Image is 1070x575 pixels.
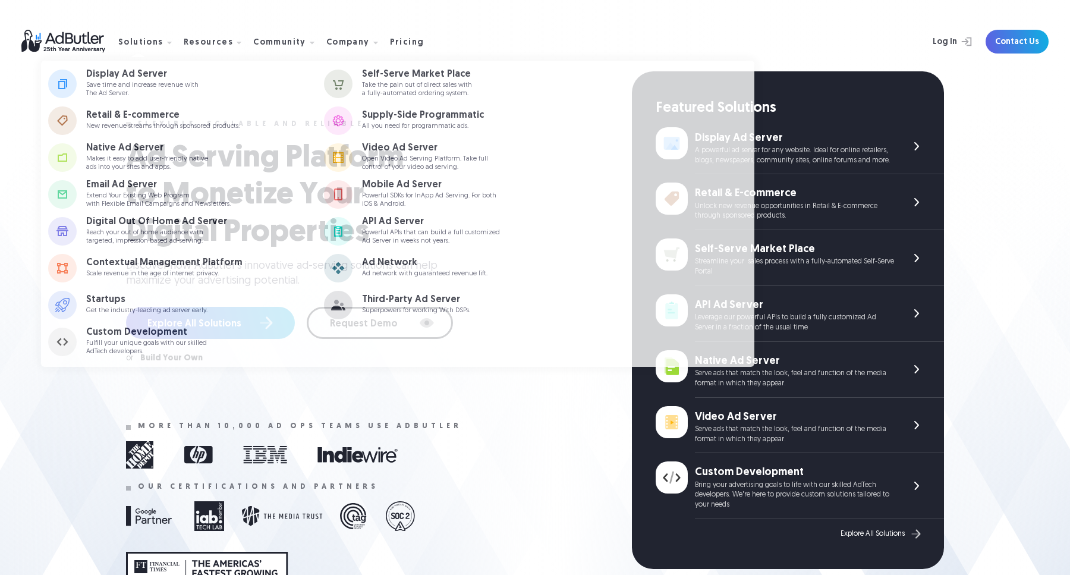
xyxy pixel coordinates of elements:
[695,242,894,257] div: Self-Serve Market Place
[362,258,487,268] div: Ad Network
[695,146,894,166] div: A powerful ad server for any website. Ideal for online retailers, blogs, newspapers, community si...
[324,103,599,139] a: Supply-Side Programmatic All you need for programmatic ads.
[86,270,243,278] p: Scale revenue in the age of internet privacy.
[86,229,227,244] p: Reach your out of home audience with targeted, impression based ad-serving.
[695,298,894,313] div: API Ad Server
[695,313,894,333] div: Leverage our powerful APIs to build a fully customized Ad Server in a fraction of the usual time
[362,217,500,227] div: API Ad Server
[86,143,208,153] div: Native Ad Server
[695,369,894,389] div: Serve ads that match the look, feel and function of the media format in which they appear.
[86,307,207,315] p: Get the industry-leading ad server early.
[695,480,894,510] div: Bring your advertising goals to life with our skilled AdTech developers. We're here to provide cu...
[118,39,163,47] div: Solutions
[390,39,424,47] div: Pricing
[86,217,227,227] div: Digital Out Of Home Ad Server
[841,530,905,538] div: Explore All Solutions
[362,70,472,79] div: Self-Serve Market Place
[138,422,462,431] div: More than 10,000 ad ops teams use adbutler
[253,39,306,47] div: Community
[695,425,894,445] div: Serve ads that match the look, feel and function of the media format in which they appear.
[362,270,487,278] p: Ad network with guaranteed revenue lift.
[48,66,323,102] a: Display Ad Server Save time and increase revenue withThe Ad Server.
[324,250,599,286] a: Ad Network Ad network with guaranteed revenue lift.
[86,258,243,268] div: Contextual Management Platform
[86,81,199,97] p: Save time and increase revenue with The Ad Server.
[695,354,894,369] div: Native Ad Server
[86,70,199,79] div: Display Ad Server
[695,131,894,146] div: Display Ad Server
[362,180,496,190] div: Mobile Ad Server
[324,66,599,102] a: Self-Serve Market Place Take the pain out of direct sales witha fully-automated ordering system.
[86,192,231,208] p: Extend Your Existing Web Program with Flexible Email Campaigns and Newsletters.
[362,295,470,304] div: Third-Party Ad Server
[48,324,323,360] a: Custom Development Fulfill your unique goals with our skilledAdTech developers.
[656,398,944,454] a: Video Ad Server Serve ads that match the look, feel and function of the media format in which the...
[695,257,894,277] div: Streamline your sales process with a fully-automated Self-Serve Portal
[362,192,496,208] p: Powerful SDKs for InApp Ad Serving. For both iOS & Android.
[656,342,944,398] a: Native Ad Server Serve ads that match the look, feel and function of the media format in which th...
[324,177,599,212] a: Mobile Ad Server Powerful SDKs for InApp Ad Serving. For bothiOS & Android.
[841,526,924,542] a: Explore All Solutions
[324,140,599,175] a: Video Ad Server Open Video Ad Serving Platform. Take fullcontrol of your video ad serving.
[324,287,599,323] a: Third-Party Ad Server Superpowers for working With DSPs.
[901,30,978,54] a: Log In
[86,340,207,355] p: Fulfill your unique goals with our skilled AdTech developers.
[986,30,1049,54] a: Contact Us
[362,229,500,244] p: Powerful APIs that can build a full customized Ad Server in weeks not years.
[48,287,323,323] a: Startups Get the industry-leading ad server early.
[48,103,323,139] a: Retail & E-commerce New revenue streams through sponsored products.
[695,186,894,201] div: Retail & E-commerce
[86,180,231,190] div: Email Ad Server
[324,213,599,249] a: API Ad Server Powerful APIs that can build a full customizedAd Server in weeks not years.
[656,119,944,175] a: Display Ad Server A powerful ad server for any website. Ideal for online retailers, blogs, newspa...
[86,328,207,337] div: Custom Development
[48,140,323,175] a: Native Ad Server Makes it easy to add user-friendly nativeads into your sites and apps.
[656,230,944,286] a: Self-Serve Market Place Streamline your sales process with a fully-automated Self-Serve Portal
[48,177,323,212] a: Email Ad Server Extend Your Existing Web Programwith Flexible Email Campaigns and Newsletters.
[695,410,894,425] div: Video Ad Server
[656,453,944,519] a: Custom Development Bring your advertising goals to life with our skilled AdTech developers. We're...
[86,122,240,130] p: New revenue streams through sponsored products.
[695,465,894,480] div: Custom Development
[695,202,894,222] div: Unlock new revenue opportunities in Retail & E-commerce through sponsored products.
[184,39,234,47] div: Resources
[48,250,323,286] a: Contextual Management Platform Scale revenue in the age of internet privacy.
[138,483,379,491] div: Our certifications and partners
[656,286,944,342] a: API Ad Server Leverage our powerful APIs to build a fully customized Ad Server in a fraction of t...
[362,122,484,130] p: All you need for programmatic ads.
[362,307,470,315] p: Superpowers for working With DSPs.
[86,111,240,120] div: Retail & E-commerce
[362,81,472,97] p: Take the pain out of direct sales with a fully-automated ordering system.
[656,174,944,230] a: Retail & E-commerce Unlock new revenue opportunities in Retail & E-commerce through sponsored pro...
[656,99,944,119] div: Featured Solutions
[86,155,208,171] p: Makes it easy to add user-friendly native ads into your sites and apps.
[390,36,434,47] a: Pricing
[48,213,323,249] a: Digital Out Of Home Ad Server Reach your out of home audience withtargeted, impression based ad-s...
[362,155,488,171] p: Open Video Ad Serving Platform. Take full control of your video ad serving.
[362,143,488,153] div: Video Ad Server
[326,39,370,47] div: Company
[86,295,207,304] div: Startups
[362,111,484,120] div: Supply-Side Programmatic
